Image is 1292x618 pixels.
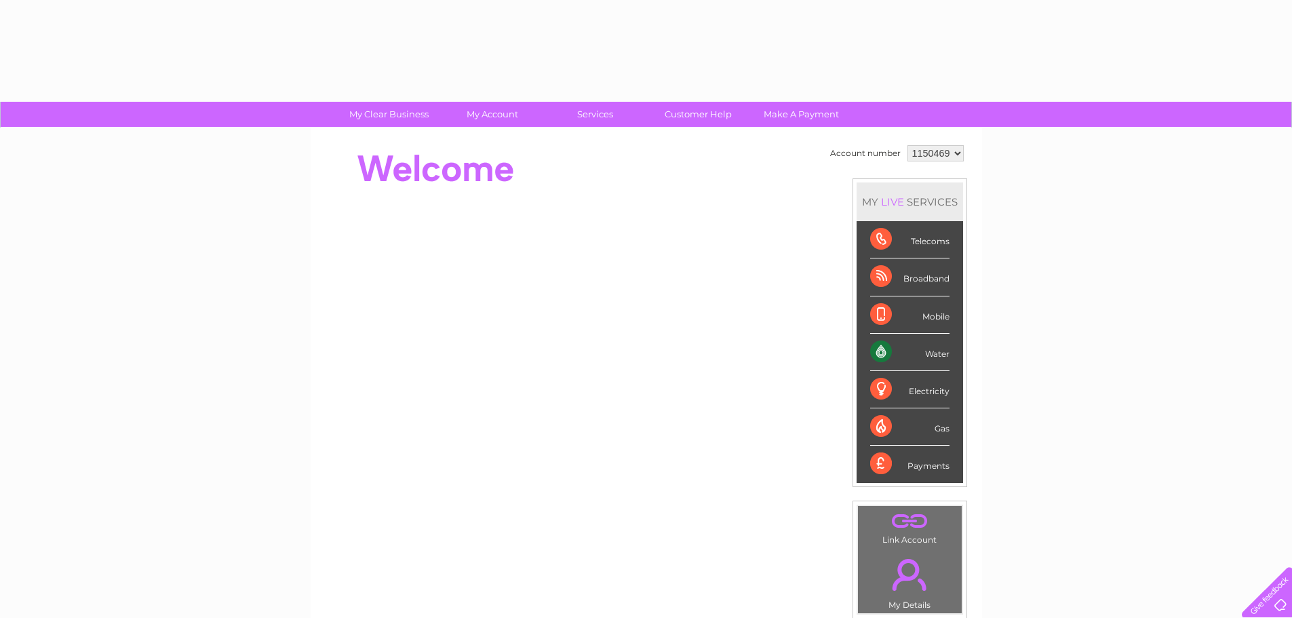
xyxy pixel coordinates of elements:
[857,182,963,221] div: MY SERVICES
[642,102,754,127] a: Customer Help
[870,221,950,258] div: Telecoms
[870,258,950,296] div: Broadband
[870,334,950,371] div: Water
[745,102,857,127] a: Make A Payment
[539,102,651,127] a: Services
[861,551,958,598] a: .
[857,547,962,614] td: My Details
[878,195,907,208] div: LIVE
[333,102,445,127] a: My Clear Business
[857,505,962,548] td: Link Account
[870,296,950,334] div: Mobile
[827,142,904,165] td: Account number
[870,371,950,408] div: Electricity
[436,102,548,127] a: My Account
[870,446,950,482] div: Payments
[870,408,950,446] div: Gas
[861,509,958,533] a: .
